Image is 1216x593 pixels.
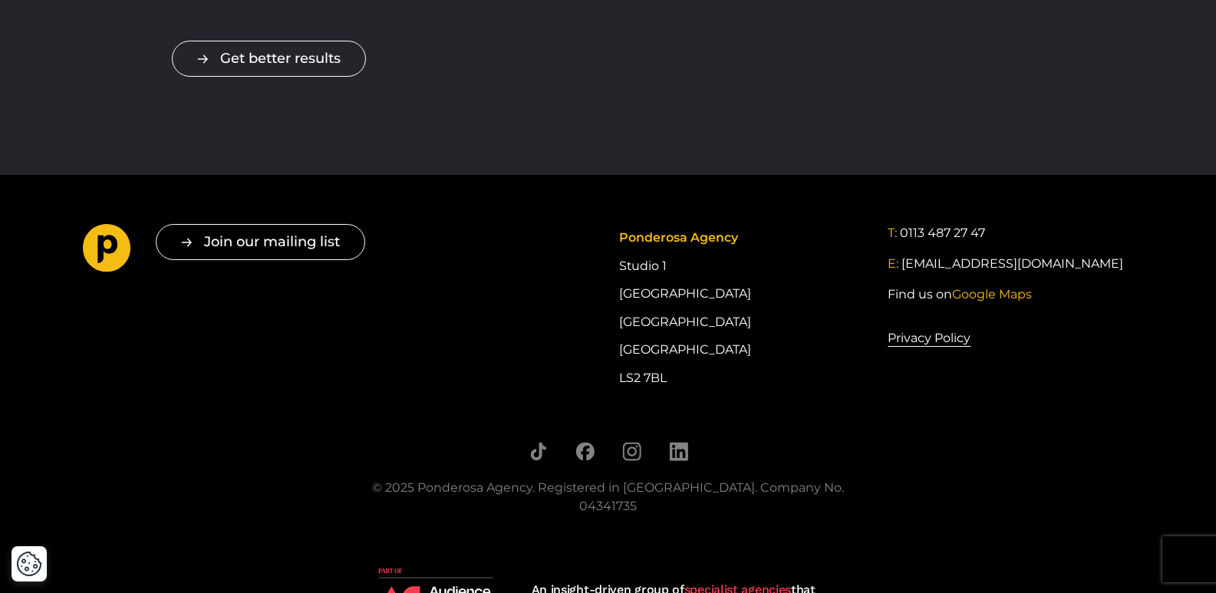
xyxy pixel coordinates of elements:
[172,41,366,77] a: Get better results
[575,442,595,461] a: Follow us on Facebook
[156,224,365,260] button: Join our mailing list
[669,442,688,461] a: Follow us on LinkedIn
[351,479,865,516] div: © 2025 Ponderosa Agency. Registered in [GEOGRAPHIC_DATA]. Company No. 04341735
[619,224,865,392] div: Studio 1 [GEOGRAPHIC_DATA] [GEOGRAPHIC_DATA] [GEOGRAPHIC_DATA] LS2 7BL
[888,285,1032,304] a: Find us onGoogle Maps
[16,551,42,577] button: Cookie Settings
[888,256,898,271] span: E:
[622,442,641,461] a: Follow us on Instagram
[888,226,897,240] span: T:
[83,224,131,278] a: Go to homepage
[901,255,1123,273] a: [EMAIL_ADDRESS][DOMAIN_NAME]
[529,442,548,461] a: Follow us on TikTok
[900,224,985,242] a: 0113 487 27 47
[619,230,738,245] span: Ponderosa Agency
[16,551,42,577] img: Revisit consent button
[888,328,970,348] a: Privacy Policy
[952,287,1032,301] span: Google Maps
